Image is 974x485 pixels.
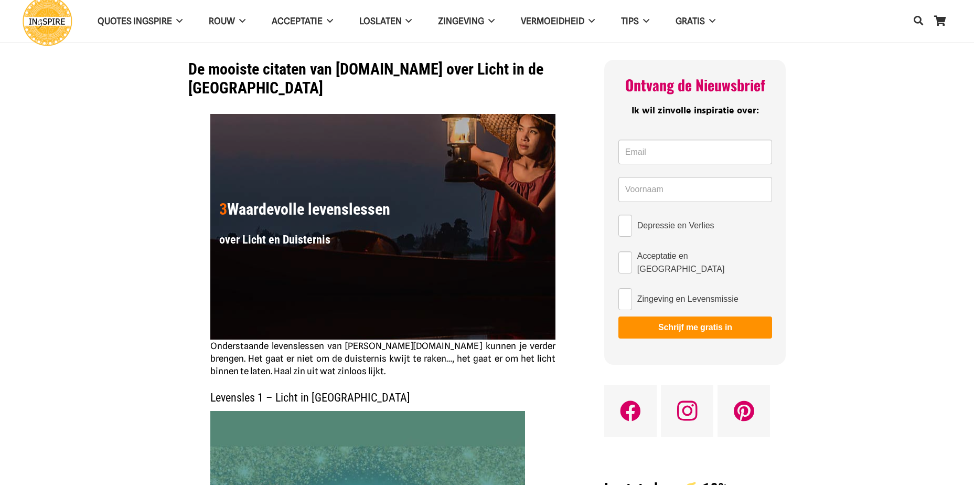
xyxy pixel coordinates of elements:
span: Ontvang de Nieuwsbrief [625,74,765,96]
span: Acceptatie en [GEOGRAPHIC_DATA] [637,249,772,276]
a: GRATIS [662,8,729,35]
a: Acceptatie [259,8,346,35]
strong: over Licht en Duisternis [219,233,330,246]
span: GRATIS [676,16,705,26]
span: VERMOEIDHEID [521,16,584,26]
a: Loslaten [346,8,425,35]
input: Depressie en Verlies [618,215,632,237]
h3: Levensles 1 – Licht in [GEOGRAPHIC_DATA] [210,391,555,411]
h1: Waardevolle levenslessen [219,200,547,219]
h1: De mooiste citaten van [DOMAIN_NAME] over Licht in de [GEOGRAPHIC_DATA] [188,60,578,98]
span: Loslaten [359,16,402,26]
a: Pinterest [718,385,770,437]
span: ROUW [209,16,235,26]
a: TIPS [608,8,662,35]
span: Zingeving en Levensmissie [637,292,738,305]
span: Ik wil zinvolle inspiratie over: [632,103,759,119]
a: Zingeving [425,8,508,35]
input: Acceptatie en [GEOGRAPHIC_DATA] [618,251,632,273]
a: Zoeken [908,8,929,34]
a: ROUW [196,8,259,35]
span: Acceptatie [272,16,323,26]
span: 3 [219,200,227,218]
input: Voornaam [618,177,772,202]
a: QUOTES INGSPIRE [84,8,196,35]
a: Instagram [661,385,713,437]
a: Facebook [604,385,657,437]
input: Email [618,140,772,165]
a: VERMOEIDHEID [508,8,608,35]
span: TIPS [621,16,639,26]
span: Depressie en Verlies [637,219,714,232]
input: Zingeving en Levensmissie [618,288,632,310]
span: Onderstaande levenslessen van [PERSON_NAME][DOMAIN_NAME] kunnen je verder brengen. Het gaat er ni... [210,341,555,376]
button: Schrijf me gratis in [618,317,772,339]
span: QUOTES INGSPIRE [98,16,172,26]
span: Zingeving [438,16,484,26]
